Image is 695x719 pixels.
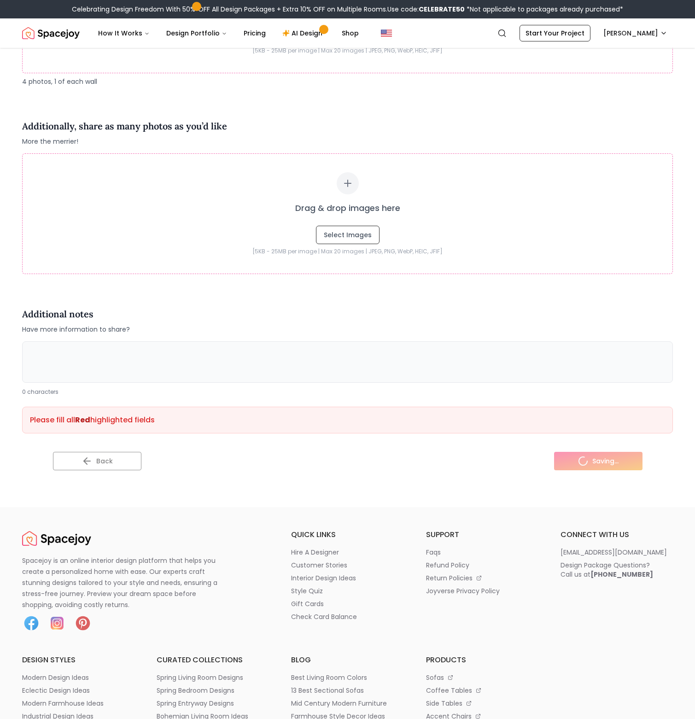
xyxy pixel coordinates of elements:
p: hire a designer [291,548,339,557]
a: hire a designer [291,548,403,557]
a: modern design ideas [22,673,134,682]
p: spring bedroom designs [157,686,234,695]
a: modern farmhouse ideas [22,699,134,708]
div: Celebrating Design Freedom With 50% OFF All Design Packages + Extra 10% OFF on Multiple Rooms. [72,5,623,14]
p: highlighted fields [30,415,665,426]
nav: Global [22,18,673,48]
p: mid century modern furniture [291,699,387,708]
p: Drag & drop images here [295,202,400,215]
span: Use code: [387,5,465,14]
b: [PHONE_NUMBER] [590,570,653,579]
a: joyverse privacy policy [426,586,538,596]
button: How It Works [91,24,157,42]
a: faqs [426,548,538,557]
p: [5KB - 25MB per image | Max 20 images | JPEG, PNG, WebP, HEIC, JFIF] [41,248,654,255]
p: faqs [426,548,441,557]
div: 0 characters [22,388,673,396]
a: side tables [426,699,538,708]
strong: Red [75,415,90,425]
p: spring entryway designs [157,699,234,708]
a: check card balance [291,612,403,621]
h4: Additionally, share as many photos as you’d like [22,119,227,133]
a: [EMAIL_ADDRESS][DOMAIN_NAME] [561,548,673,557]
a: Pricing [236,24,273,42]
nav: Main [91,24,366,42]
p: [5KB - 25MB per image | Max 20 images | JPEG, PNG, WebP, HEIC, JFIF] [41,47,654,54]
span: Please fill all [30,415,75,425]
img: Spacejoy Logo [22,529,91,548]
p: refund policy [426,561,469,570]
p: 4 photos, 1 of each wall [22,77,673,86]
b: CELEBRATE50 [419,5,465,14]
p: side tables [426,699,462,708]
p: return policies [426,573,473,583]
a: Spacejoy [22,24,80,42]
h4: Additional notes [22,307,130,321]
img: Spacejoy Logo [22,24,80,42]
a: style quiz [291,586,403,596]
p: Spacejoy is an online interior design platform that helps you create a personalized home with eas... [22,555,228,610]
button: Select Images [316,226,380,244]
a: Start Your Project [520,25,590,41]
p: modern design ideas [22,673,89,682]
a: refund policy [426,561,538,570]
p: sofas [426,673,444,682]
a: return policies [426,573,538,583]
a: spring entryway designs [157,699,269,708]
a: 13 best sectional sofas [291,686,403,695]
p: customer stories [291,561,347,570]
p: check card balance [291,612,357,621]
p: modern farmhouse ideas [22,699,104,708]
a: coffee tables [426,686,538,695]
button: [PERSON_NAME] [598,25,673,41]
h6: curated collections [157,655,269,666]
img: Pinterest icon [74,614,92,632]
p: joyverse privacy policy [426,586,500,596]
a: Shop [334,24,366,42]
a: spring bedroom designs [157,686,269,695]
p: 13 best sectional sofas [291,686,364,695]
p: interior design ideas [291,573,356,583]
a: eclectic design ideas [22,686,134,695]
p: [EMAIL_ADDRESS][DOMAIN_NAME] [561,548,667,557]
a: spring living room designs [157,673,269,682]
p: gift cards [291,599,324,608]
h6: blog [291,655,403,666]
a: mid century modern furniture [291,699,403,708]
a: interior design ideas [291,573,403,583]
h6: design styles [22,655,134,666]
h6: products [426,655,538,666]
a: Design Package Questions?Call us at[PHONE_NUMBER] [561,561,673,579]
h6: support [426,529,538,540]
img: United States [381,28,392,39]
a: gift cards [291,599,403,608]
button: Design Portfolio [159,24,234,42]
a: customer stories [291,561,403,570]
span: More the merrier! [22,137,227,146]
a: Spacejoy [22,529,91,548]
h6: quick links [291,529,403,540]
img: Facebook icon [22,614,41,632]
img: Instagram icon [48,614,66,632]
p: eclectic design ideas [22,686,90,695]
div: Design Package Questions? Call us at [561,561,653,579]
span: Have more information to share? [22,325,130,334]
p: spring living room designs [157,673,243,682]
p: style quiz [291,586,323,596]
a: best living room colors [291,673,403,682]
p: coffee tables [426,686,472,695]
p: best living room colors [291,673,367,682]
h6: connect with us [561,529,673,540]
a: sofas [426,673,538,682]
span: *Not applicable to packages already purchased* [465,5,623,14]
a: AI Design [275,24,333,42]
